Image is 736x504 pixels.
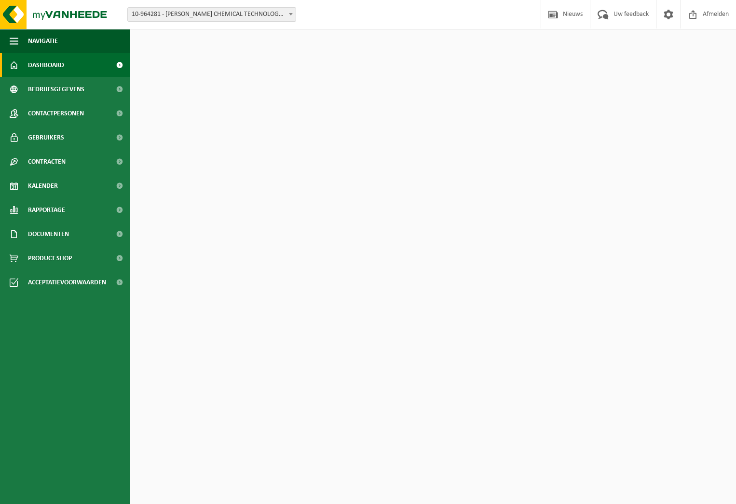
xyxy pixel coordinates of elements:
span: Dashboard [28,53,64,77]
span: 10-964281 - EASTMAN CHEMICAL TECHNOLOGY BV - ZWIJNAARDE [127,7,296,22]
span: Acceptatievoorwaarden [28,270,106,294]
span: Navigatie [28,29,58,53]
span: Contactpersonen [28,101,84,126]
span: Rapportage [28,198,65,222]
span: Gebruikers [28,126,64,150]
span: 10-964281 - EASTMAN CHEMICAL TECHNOLOGY BV - ZWIJNAARDE [128,8,296,21]
span: Documenten [28,222,69,246]
span: Contracten [28,150,66,174]
span: Bedrijfsgegevens [28,77,84,101]
span: Kalender [28,174,58,198]
span: Product Shop [28,246,72,270]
